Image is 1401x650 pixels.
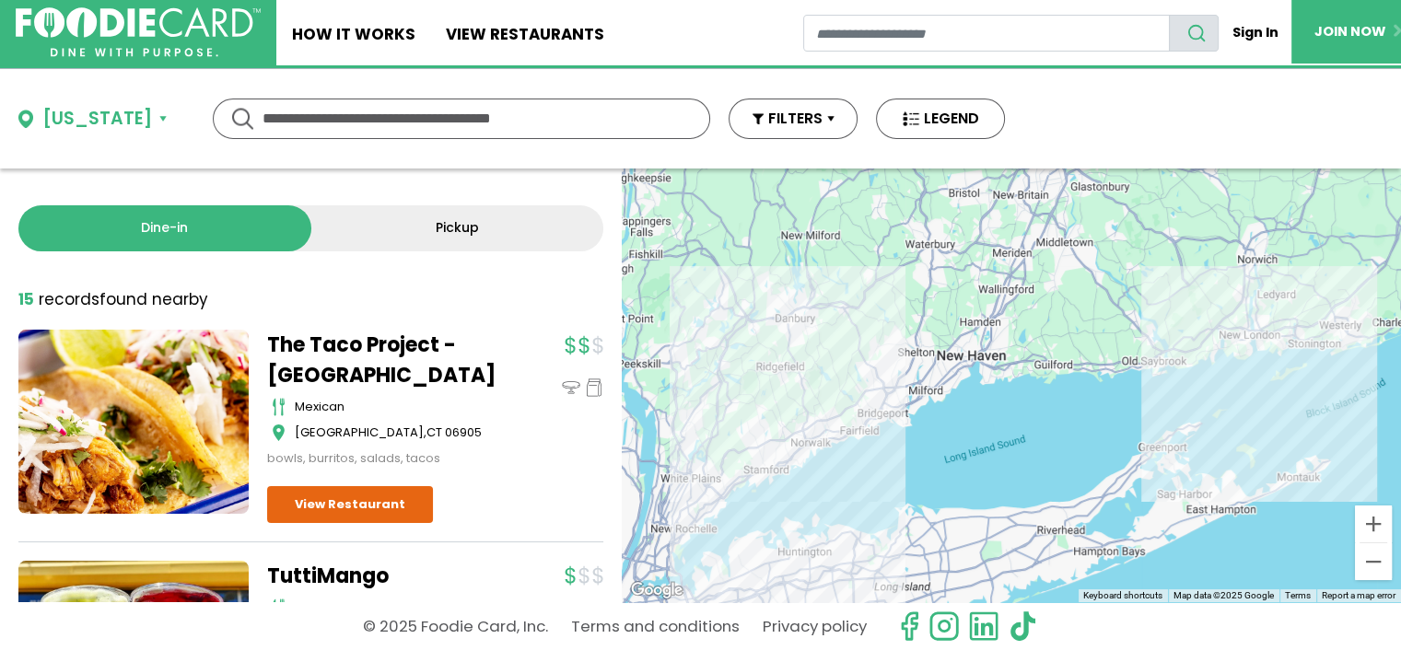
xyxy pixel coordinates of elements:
button: LEGEND [876,99,1005,139]
div: found nearby [18,288,208,312]
div: desserts, healthy [295,598,497,617]
a: Open this area in Google Maps (opens a new window) [626,578,687,602]
a: Dine-in [18,205,311,251]
img: pickup_icon.svg [585,378,603,397]
img: dinein_icon.svg [562,378,580,397]
div: mexican [295,398,497,416]
svg: check us out on facebook [893,610,925,642]
img: cutlery_icon.svg [272,598,286,617]
a: Pickup [311,205,604,251]
img: cutlery_icon.svg [272,398,286,416]
span: records [39,288,99,310]
button: Keyboard shortcuts [1083,589,1162,602]
a: Sign In [1219,15,1291,51]
img: map_icon.svg [272,424,286,442]
span: CT [426,424,442,441]
div: bowls, burritos, salads, tacos [267,449,497,468]
a: Privacy policy [763,610,867,643]
button: Zoom out [1355,543,1392,580]
a: Terms [1285,590,1311,600]
span: [GEOGRAPHIC_DATA] [295,424,424,441]
button: Zoom in [1355,505,1392,542]
a: Terms and conditions [571,610,740,643]
img: tiktok.svg [1008,610,1039,642]
a: The Taco Project - [GEOGRAPHIC_DATA] [267,330,497,390]
img: FoodieCard; Eat, Drink, Save, Donate [16,7,261,57]
div: , [295,424,497,442]
a: Report a map error [1322,590,1395,600]
button: [US_STATE] [18,106,167,133]
span: 06905 [445,424,482,441]
button: search [1169,15,1219,52]
span: Map data ©2025 Google [1173,590,1274,600]
img: linkedin.svg [968,610,999,642]
p: © 2025 Foodie Card, Inc. [363,610,548,643]
strong: 15 [18,288,34,310]
div: [US_STATE] [42,106,152,133]
a: View Restaurant [267,486,433,523]
button: FILTERS [729,99,858,139]
img: Google [626,578,687,602]
a: TuttiMango [267,561,497,591]
input: restaurant search [803,15,1170,52]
